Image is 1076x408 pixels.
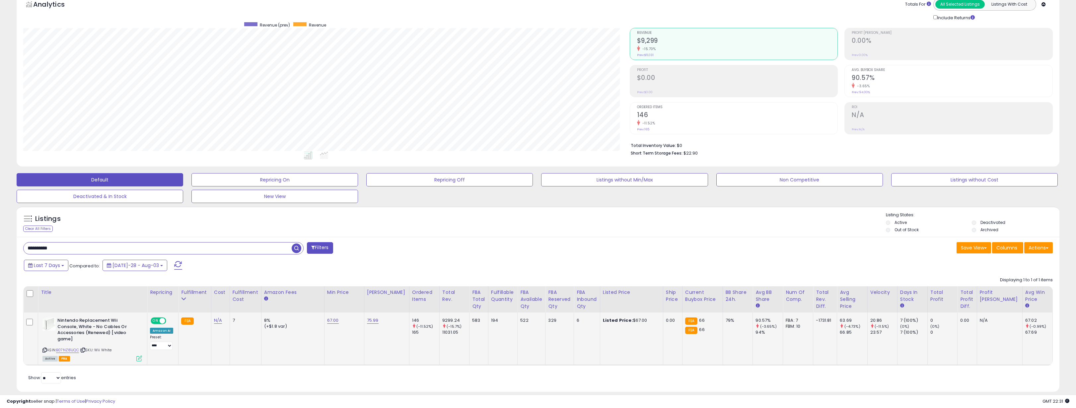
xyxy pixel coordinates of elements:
[577,317,595,323] div: 6
[886,212,1059,218] p: Listing States:
[309,22,326,28] span: Revenue
[366,173,533,186] button: Repricing Off
[41,289,144,296] div: Title
[442,289,466,303] div: Total Rev.
[699,317,704,323] span: 66
[957,242,991,253] button: Save View
[7,398,115,405] div: seller snap | |
[685,317,697,325] small: FBA
[637,111,838,120] h2: 146
[755,289,780,303] div: Avg BB Share
[472,317,483,323] div: 583
[548,289,571,310] div: FBA Reserved Qty
[960,289,974,310] div: Total Profit Diff.
[980,289,1020,303] div: Profit [PERSON_NAME]
[891,173,1058,186] button: Listings without Cost
[980,220,1005,225] label: Deactivated
[150,328,173,334] div: Amazon AI
[760,324,777,329] small: (-3.65%)
[930,317,957,323] div: 0
[214,317,222,324] a: N/A
[755,303,759,309] small: Avg BB Share.
[191,190,358,203] button: New View
[895,227,919,233] label: Out of Stock
[900,303,904,309] small: Days In Stock.
[112,262,159,269] span: [DATE]-28 - Aug-03
[181,289,208,296] div: Fulfillment
[264,296,268,302] small: Amazon Fees.
[726,317,748,323] div: 79%
[412,329,439,335] div: 165
[631,141,1048,149] li: $0
[844,324,860,329] small: (-4.73%)
[1025,289,1050,303] div: Avg Win Price
[716,173,883,186] button: Non Competitive
[264,289,322,296] div: Amazon Fees
[637,68,838,72] span: Profit
[214,289,227,296] div: Cost
[755,317,783,323] div: 90.57%
[786,323,808,329] div: FBM: 10
[816,289,834,310] div: Total Rev. Diff.
[1042,398,1069,404] span: 2025-08-11 22:31 GMT
[855,84,870,89] small: -3.65%
[895,220,907,225] label: Active
[1000,277,1053,283] div: Displaying 1 to 1 of 1 items
[80,347,112,353] span: | SKU: Wii White
[666,317,677,323] div: 0.00
[755,329,783,335] div: 94%
[960,317,972,323] div: 0.00
[637,74,838,83] h2: $0.00
[151,318,160,324] span: ON
[852,37,1052,46] h2: 0.00%
[307,242,333,254] button: Filters
[491,317,512,323] div: 194
[980,227,998,233] label: Archived
[992,242,1023,253] button: Columns
[367,289,406,296] div: [PERSON_NAME]
[637,53,654,57] small: Prev: $11,031
[816,317,832,323] div: -1731.81
[603,317,633,323] b: Listed Price:
[233,317,256,323] div: 7
[852,127,865,131] small: Prev: N/A
[685,289,720,303] div: Current Buybox Price
[57,398,85,404] a: Terms of Use
[191,173,358,186] button: Repricing On
[905,1,931,8] div: Totals For
[852,105,1052,109] span: ROI
[637,127,649,131] small: Prev: 165
[28,374,76,381] span: Show: entries
[631,143,676,148] b: Total Inventory Value:
[327,317,339,324] a: 67.00
[852,31,1052,35] span: Profit [PERSON_NAME]
[900,289,925,303] div: Days In Stock
[852,74,1052,83] h2: 90.57%
[996,244,1017,251] span: Columns
[852,53,868,57] small: Prev: 0.00%
[900,317,927,323] div: 7 (100%)
[56,347,79,353] a: B07NZ81JQC
[870,317,897,323] div: 20.86
[928,14,983,21] div: Include Returns
[541,173,708,186] button: Listings without Min/Max
[870,329,897,335] div: 23.57
[1024,242,1053,253] button: Actions
[980,317,1017,323] div: N/A
[900,329,927,335] div: 7 (100%)
[42,356,58,362] span: All listings currently available for purchase on Amazon
[930,329,957,335] div: 0
[1025,303,1029,309] small: Avg Win Price.
[786,289,810,303] div: Num of Comp.
[150,335,173,350] div: Preset:
[577,289,597,310] div: FBA inbound Qty
[870,289,895,296] div: Velocity
[1025,329,1052,335] div: 67.69
[367,317,379,324] a: 75.99
[412,317,439,323] div: 146
[603,289,660,296] div: Listed Price
[150,289,176,296] div: Repricing
[637,37,838,46] h2: $9,299
[181,317,193,325] small: FBA
[447,324,462,329] small: (-15.7%)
